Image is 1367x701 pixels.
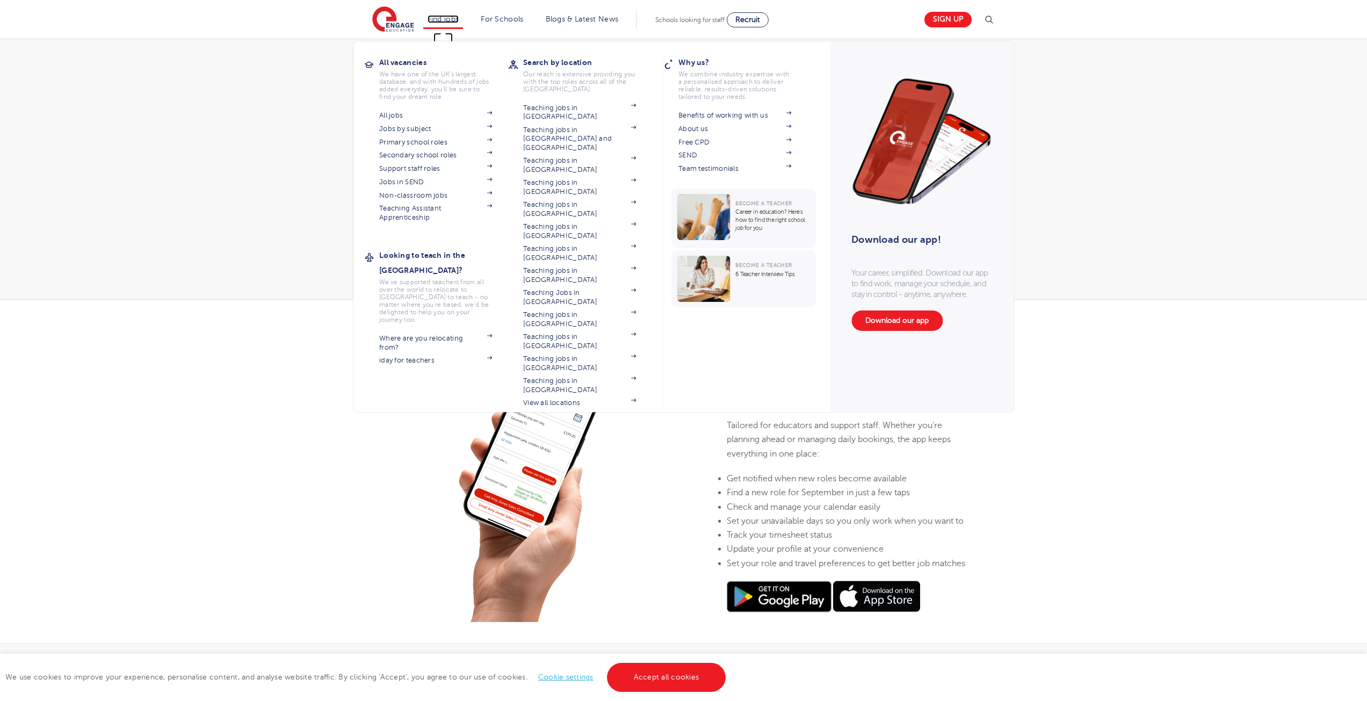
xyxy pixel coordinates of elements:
p: We've supported teachers from all over the world to relocate to [GEOGRAPHIC_DATA] to teach - no m... [379,278,492,323]
span: Set your unavailable days so you only work when you want to [727,516,964,525]
a: Teaching jobs in [GEOGRAPHIC_DATA] [523,222,636,240]
span: Become a Teacher [735,262,792,268]
span: Recruit [735,16,760,24]
a: Teaching jobs in [GEOGRAPHIC_DATA] [523,377,636,394]
a: Teaching jobs in [GEOGRAPHIC_DATA] [523,310,636,328]
a: Teaching jobs in [GEOGRAPHIC_DATA] [523,333,636,350]
a: Teaching jobs in [GEOGRAPHIC_DATA] [523,200,636,218]
a: Blogs & Latest News [546,15,619,23]
a: Primary school roles [379,138,492,147]
a: Teaching jobs in [GEOGRAPHIC_DATA] [523,156,636,174]
a: Teaching jobs in [GEOGRAPHIC_DATA] [523,104,636,121]
a: Why us?We combine industry expertise with a personalised approach to deliver reliable, results-dr... [678,55,807,100]
a: All vacanciesWe have one of the UK's largest database. and with hundreds of jobs added everyday. ... [379,55,508,100]
span: Find a new role for September in just a few taps [727,488,910,497]
a: About us [678,125,791,133]
span: Check and manage your calendar easily [727,502,880,511]
span: Become a Teacher [735,200,792,206]
a: View all locations [523,399,636,407]
a: All jobs [379,111,492,120]
h3: Why us? [678,55,807,70]
h3: Looking to teach in the [GEOGRAPHIC_DATA]? [379,248,508,278]
p: We combine industry expertise with a personalised approach to deliver reliable, results-driven so... [678,70,791,100]
a: Jobs in SEND [379,178,492,186]
a: Teaching jobs in [GEOGRAPHIC_DATA] [523,244,636,262]
a: SEND [678,151,791,160]
span: Tailored for educators and support staff. Whether you’re planning ahead or managing daily booking... [727,421,951,459]
a: Free CPD [678,138,791,147]
a: Teaching jobs in [GEOGRAPHIC_DATA] [523,355,636,372]
a: Sign up [924,12,972,27]
a: Looking to teach in the [GEOGRAPHIC_DATA]?We've supported teachers from all over the world to rel... [379,248,508,323]
span: Set your role and travel preferences to get better job matches [727,558,965,568]
span: Track your timesheet status [727,530,832,540]
p: 6 Teacher Interview Tips [735,270,810,278]
a: Teaching Jobs in [GEOGRAPHIC_DATA] [523,288,636,306]
h3: Download our app! [851,228,985,251]
a: Non-classroom jobs [379,191,492,200]
p: Your career, simplified. Download our app to find work, manage your schedule, and stay in control... [851,268,992,300]
a: Search by locationOur reach is extensive providing you with the top roles across all of the [GEOG... [523,55,652,93]
span: We use cookies to improve your experience, personalise content, and analyse website traffic. By c... [5,673,728,681]
a: Cookie settings [538,673,594,681]
span: Get notified when new roles become available [727,474,907,483]
p: Our reach is extensive providing you with the top roles across all of the [GEOGRAPHIC_DATA] [523,70,636,93]
a: Where are you relocating from? [379,334,492,352]
a: For Schools [481,15,523,23]
h3: Search by location [523,55,652,70]
a: Benefits of working with us [678,111,791,120]
h3: All vacancies [379,55,508,70]
span: Update your profile at your convenience [727,544,884,554]
a: Become a Teacher6 Teacher Interview Tips [671,250,818,307]
a: Support staff roles [379,164,492,173]
a: Team testimonials [678,164,791,173]
a: Find jobs [428,15,459,23]
img: Engage Education [372,6,414,33]
span: Schools looking for staff [655,16,725,24]
a: Accept all cookies [607,663,726,692]
a: Teaching Assistant Apprenticeship [379,204,492,222]
a: iday for teachers [379,356,492,365]
a: Teaching jobs in [GEOGRAPHIC_DATA] and [GEOGRAPHIC_DATA] [523,126,636,152]
a: Teaching jobs in [GEOGRAPHIC_DATA] [523,178,636,196]
p: We have one of the UK's largest database. and with hundreds of jobs added everyday. you'll be sur... [379,70,492,100]
a: Recruit [727,12,769,27]
a: Secondary school roles [379,151,492,160]
a: Become a TeacherCareer in education? Here’s how to find the right school job for you [671,189,818,248]
p: Career in education? Here’s how to find the right school job for you [735,208,810,232]
a: Jobs by subject [379,125,492,133]
a: Teaching jobs in [GEOGRAPHIC_DATA] [523,266,636,284]
a: Download our app [851,310,943,331]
